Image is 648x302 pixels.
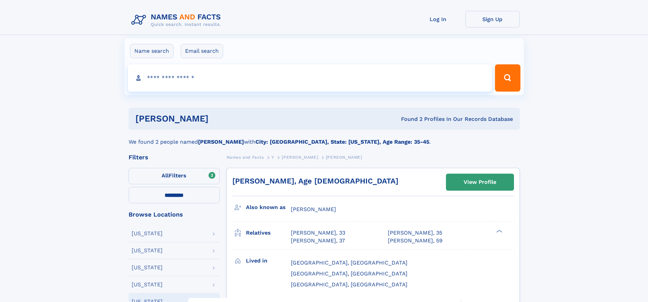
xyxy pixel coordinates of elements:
[326,155,362,160] span: [PERSON_NAME]
[198,139,244,145] b: [PERSON_NAME]
[129,211,220,218] div: Browse Locations
[388,237,443,244] a: [PERSON_NAME], 59
[246,202,291,213] h3: Also known as
[465,11,520,28] a: Sign Up
[132,248,163,253] div: [US_STATE]
[271,153,274,161] a: Y
[291,229,345,237] a: [PERSON_NAME], 33
[464,174,496,190] div: View Profile
[232,177,398,185] a: [PERSON_NAME], Age [DEMOGRAPHIC_DATA]
[246,227,291,239] h3: Relatives
[291,259,408,266] span: [GEOGRAPHIC_DATA], [GEOGRAPHIC_DATA]
[129,130,520,146] div: We found 2 people named with .
[246,255,291,267] h3: Lived in
[132,282,163,287] div: [US_STATE]
[135,114,305,123] h1: [PERSON_NAME]
[129,154,220,160] div: Filters
[446,174,514,190] a: View Profile
[291,206,336,212] span: [PERSON_NAME]
[181,44,223,58] label: Email search
[271,155,274,160] span: Y
[129,168,220,184] label: Filters
[129,11,227,29] img: Logo Names and Facts
[282,155,318,160] span: [PERSON_NAME]
[132,231,163,236] div: [US_STATE]
[132,265,163,270] div: [US_STATE]
[411,11,465,28] a: Log In
[291,281,408,288] span: [GEOGRAPHIC_DATA], [GEOGRAPHIC_DATA]
[291,237,345,244] a: [PERSON_NAME], 37
[255,139,429,145] b: City: [GEOGRAPHIC_DATA], State: [US_STATE], Age Range: 35-45
[227,153,264,161] a: Names and Facts
[291,270,408,277] span: [GEOGRAPHIC_DATA], [GEOGRAPHIC_DATA]
[305,115,513,123] div: Found 2 Profiles In Our Records Database
[388,229,442,237] a: [PERSON_NAME], 35
[128,64,492,92] input: search input
[282,153,318,161] a: [PERSON_NAME]
[495,229,503,234] div: ❯
[495,64,520,92] button: Search Button
[130,44,173,58] label: Name search
[162,172,169,179] span: All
